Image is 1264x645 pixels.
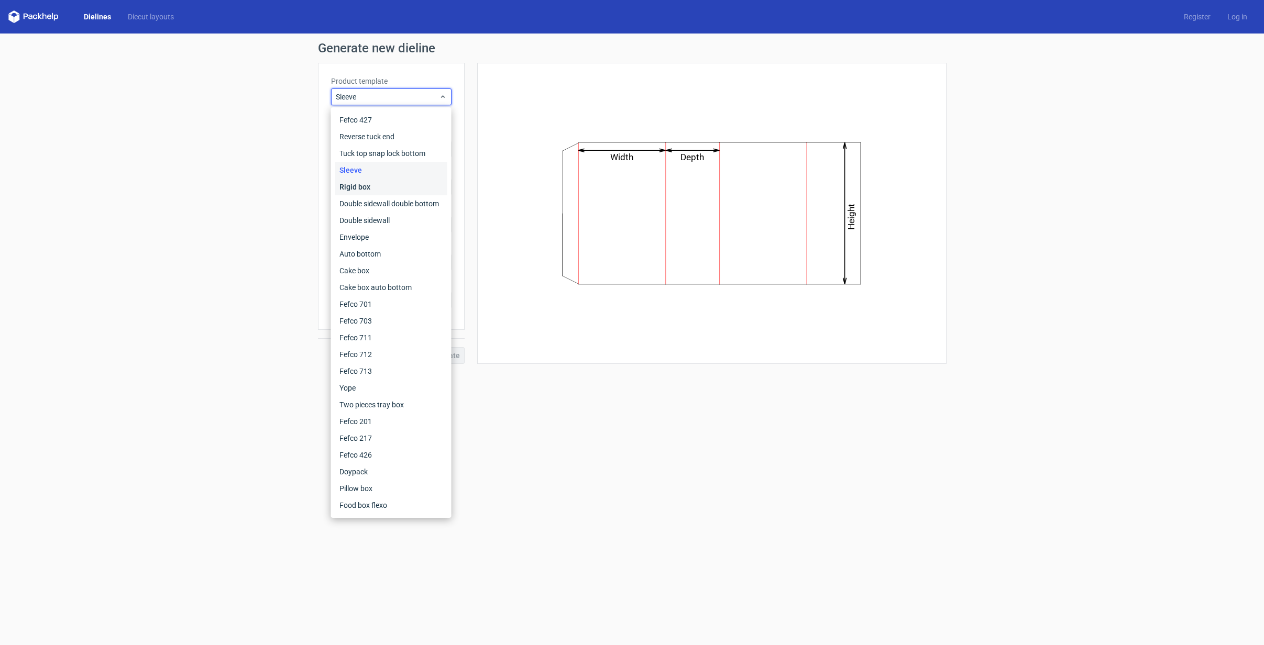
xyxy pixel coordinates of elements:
div: Reverse tuck end [335,128,447,145]
div: Fefco 427 [335,112,447,128]
a: Dielines [75,12,119,22]
text: Depth [680,152,704,162]
div: Auto bottom [335,246,447,262]
a: Log in [1219,12,1256,22]
div: Fefco 712 [335,346,447,363]
text: Height [846,204,856,230]
div: Double sidewall [335,212,447,229]
div: Fefco 701 [335,296,447,313]
h1: Generate new dieline [318,42,947,54]
span: Sleeve [336,92,439,102]
div: Fefco 217 [335,430,447,447]
div: Fefco 711 [335,329,447,346]
div: Fefco 426 [335,447,447,463]
div: Doypack [335,463,447,480]
div: Envelope [335,229,447,246]
div: Pillow box [335,480,447,497]
div: Food box flexo [335,497,447,514]
label: Product template [331,76,452,86]
div: Cake box [335,262,447,279]
div: Fefco 713 [335,363,447,380]
div: Tuck top snap lock bottom [335,145,447,162]
a: Register [1175,12,1219,22]
div: Two pieces tray box [335,396,447,413]
a: Diecut layouts [119,12,182,22]
text: Width [610,152,633,162]
div: Yope [335,380,447,396]
div: Fefco 703 [335,313,447,329]
div: Fefco 201 [335,413,447,430]
div: Rigid box [335,179,447,195]
div: Cake box auto bottom [335,279,447,296]
div: Double sidewall double bottom [335,195,447,212]
div: Sleeve [335,162,447,179]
